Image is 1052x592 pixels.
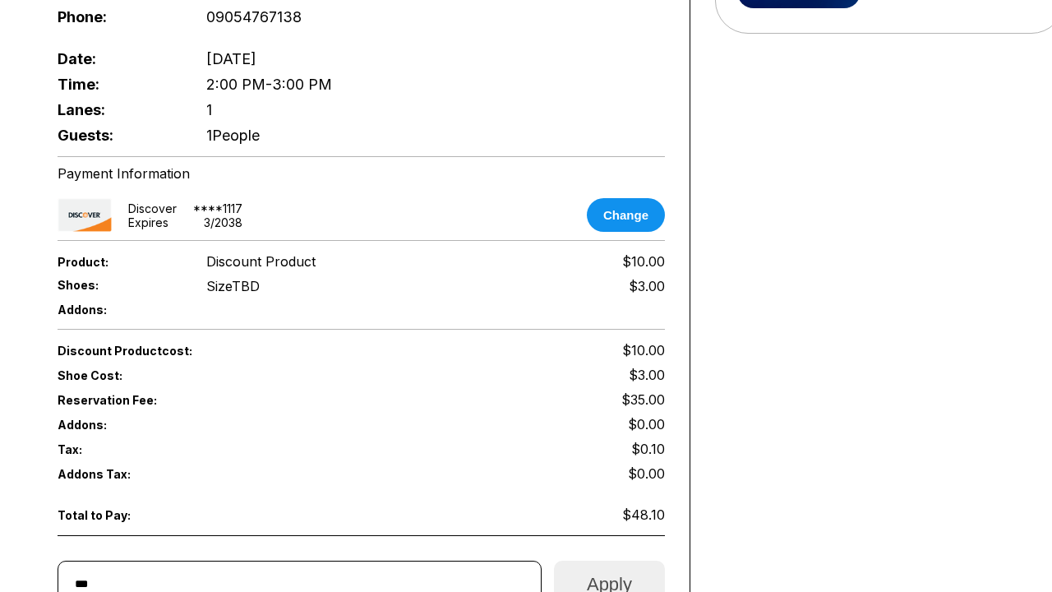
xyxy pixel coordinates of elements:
span: Date: [58,50,179,67]
span: $0.00 [628,465,665,482]
span: $35.00 [621,391,665,408]
span: Lanes: [58,101,179,118]
span: Discount Product [206,253,316,270]
span: $0.00 [628,416,665,432]
span: Guests: [58,127,179,144]
div: discover [128,201,177,215]
div: 3 / 2038 [204,215,242,229]
span: [DATE] [206,50,256,67]
span: $48.10 [622,506,665,523]
div: Payment Information [58,165,665,182]
div: Size TBD [206,278,260,294]
span: $10.00 [622,253,665,270]
div: Expires [128,215,168,229]
img: card [58,198,112,232]
span: Total to Pay: [58,508,179,522]
span: Addons: [58,418,179,432]
span: Product: [58,255,179,269]
span: Reservation Fee: [58,393,362,407]
span: 2:00 PM - 3:00 PM [206,76,332,93]
span: $10.00 [622,342,665,358]
span: Shoes: [58,278,179,292]
span: Time: [58,76,179,93]
span: Shoe Cost: [58,368,179,382]
span: Addons Tax: [58,467,179,481]
button: Change [587,198,665,232]
span: Tax: [58,442,179,456]
span: $0.10 [631,441,665,457]
span: $3.00 [629,367,665,383]
span: Addons: [58,303,179,317]
span: 09054767138 [206,8,302,25]
span: Discount Product cost: [58,344,362,358]
div: $3.00 [629,278,665,294]
span: Phone: [58,8,179,25]
span: 1 [206,101,212,118]
span: 1 People [206,127,260,144]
